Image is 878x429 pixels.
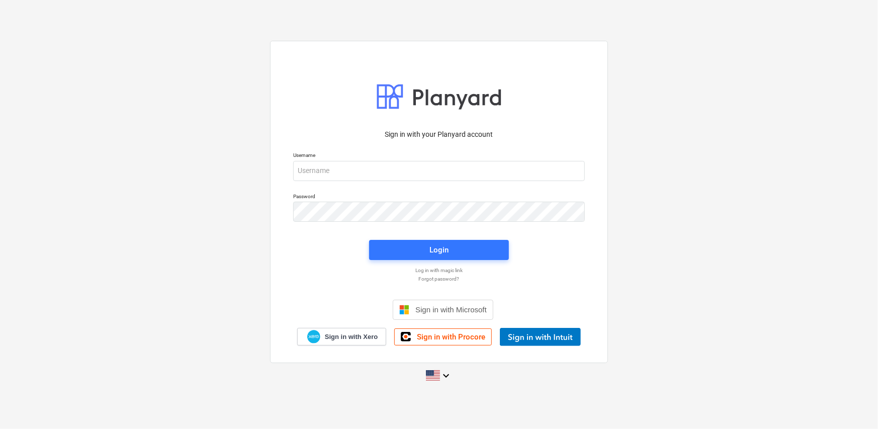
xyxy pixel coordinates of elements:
span: Sign in with Microsoft [415,305,487,314]
a: Log in with magic link [288,267,590,274]
i: keyboard_arrow_down [440,370,452,382]
div: Login [429,243,449,256]
img: Xero logo [307,330,320,344]
a: Forgot password? [288,276,590,282]
img: Microsoft logo [399,305,409,315]
div: Widget de chat [828,381,878,429]
a: Sign in with Procore [394,328,492,346]
span: Sign in with Procore [417,332,485,341]
span: Sign in with Xero [325,332,378,341]
p: Password [293,193,585,202]
button: Login [369,240,509,260]
iframe: Chat Widget [828,381,878,429]
input: Username [293,161,585,181]
p: Username [293,152,585,160]
p: Sign in with your Planyard account [293,129,585,140]
a: Sign in with Xero [297,328,387,346]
